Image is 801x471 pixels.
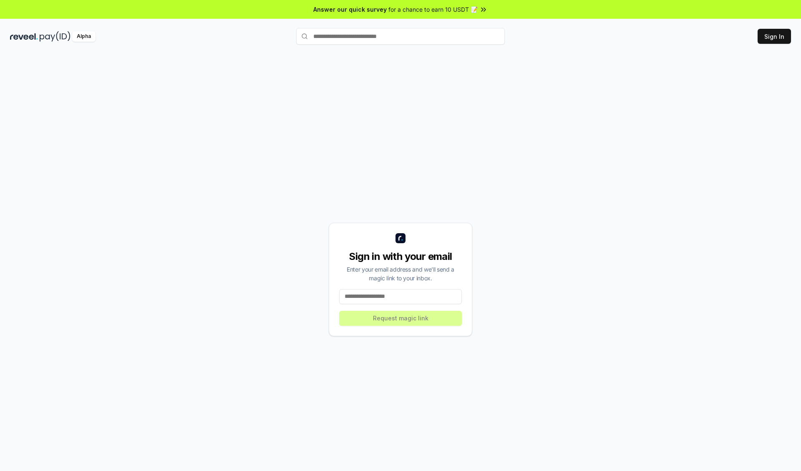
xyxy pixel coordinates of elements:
img: logo_small [395,233,406,243]
div: Sign in with your email [339,250,462,263]
div: Alpha [72,31,96,42]
button: Sign In [758,29,791,44]
span: for a chance to earn 10 USDT 📝 [388,5,478,14]
img: reveel_dark [10,31,38,42]
div: Enter your email address and we’ll send a magic link to your inbox. [339,265,462,282]
img: pay_id [40,31,71,42]
span: Answer our quick survey [313,5,387,14]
